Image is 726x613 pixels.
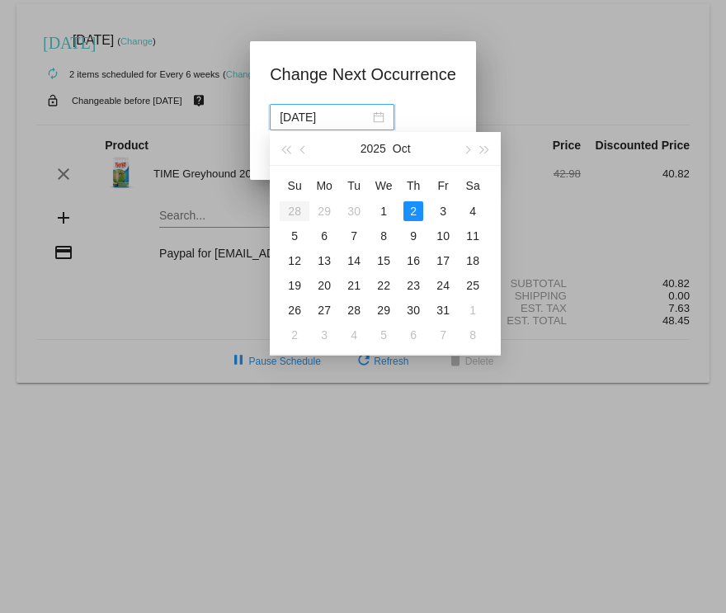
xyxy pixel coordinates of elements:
div: 15 [374,251,394,271]
input: Select date [280,108,370,126]
div: 25 [463,276,483,295]
div: 8 [374,226,394,246]
td: 10/24/2025 [428,273,458,298]
div: 4 [463,201,483,221]
button: Next month (PageDown) [457,132,475,165]
div: 22 [374,276,394,295]
td: 10/23/2025 [398,273,428,298]
td: 11/5/2025 [369,323,398,347]
div: 21 [344,276,364,295]
div: 1 [374,201,394,221]
td: 9/30/2025 [339,199,369,224]
div: 11 [463,226,483,246]
td: 10/20/2025 [309,273,339,298]
div: 6 [403,325,423,345]
button: 2025 [361,132,386,165]
td: 10/5/2025 [280,224,309,248]
td: 11/7/2025 [428,323,458,347]
div: 14 [344,251,364,271]
th: Tue [339,172,369,199]
td: 10/28/2025 [339,298,369,323]
div: 6 [314,226,334,246]
button: Last year (Control + left) [276,132,295,165]
td: 11/1/2025 [458,298,488,323]
td: 10/4/2025 [458,199,488,224]
td: 10/10/2025 [428,224,458,248]
td: 10/11/2025 [458,224,488,248]
td: 9/29/2025 [309,199,339,224]
div: 17 [433,251,453,271]
td: 10/3/2025 [428,199,458,224]
div: 28 [344,300,364,320]
button: Next year (Control + right) [476,132,494,165]
div: 2 [285,325,304,345]
th: Sun [280,172,309,199]
div: 7 [433,325,453,345]
div: 12 [285,251,304,271]
td: 11/8/2025 [458,323,488,347]
th: Wed [369,172,398,199]
div: 10 [433,226,453,246]
td: 10/27/2025 [309,298,339,323]
th: Sat [458,172,488,199]
div: 30 [344,201,364,221]
td: 10/9/2025 [398,224,428,248]
div: 23 [403,276,423,295]
td: 11/4/2025 [339,323,369,347]
td: 10/2/2025 [398,199,428,224]
td: 10/18/2025 [458,248,488,273]
div: 29 [374,300,394,320]
div: 2 [403,201,423,221]
td: 10/8/2025 [369,224,398,248]
td: 10/12/2025 [280,248,309,273]
td: 10/25/2025 [458,273,488,298]
div: 30 [403,300,423,320]
td: 11/6/2025 [398,323,428,347]
div: 16 [403,251,423,271]
div: 18 [463,251,483,271]
td: 11/2/2025 [280,323,309,347]
div: 1 [463,300,483,320]
div: 20 [314,276,334,295]
div: 31 [433,300,453,320]
td: 10/30/2025 [398,298,428,323]
div: 4 [344,325,364,345]
td: 10/15/2025 [369,248,398,273]
div: 5 [374,325,394,345]
div: 3 [314,325,334,345]
div: 19 [285,276,304,295]
div: 8 [463,325,483,345]
td: 10/13/2025 [309,248,339,273]
th: Fri [428,172,458,199]
button: Oct [393,132,411,165]
th: Thu [398,172,428,199]
div: 29 [314,201,334,221]
th: Mon [309,172,339,199]
td: 10/29/2025 [369,298,398,323]
td: 10/26/2025 [280,298,309,323]
td: 10/17/2025 [428,248,458,273]
td: 10/21/2025 [339,273,369,298]
div: 5 [285,226,304,246]
div: 7 [344,226,364,246]
td: 10/14/2025 [339,248,369,273]
div: 26 [285,300,304,320]
td: 11/3/2025 [309,323,339,347]
td: 10/19/2025 [280,273,309,298]
div: 3 [433,201,453,221]
td: 10/6/2025 [309,224,339,248]
div: 9 [403,226,423,246]
div: 13 [314,251,334,271]
button: Previous month (PageUp) [295,132,313,165]
td: 10/7/2025 [339,224,369,248]
td: 10/31/2025 [428,298,458,323]
td: 10/1/2025 [369,199,398,224]
div: 24 [433,276,453,295]
h1: Change Next Occurrence [270,61,456,87]
div: 27 [314,300,334,320]
td: 10/16/2025 [398,248,428,273]
td: 10/22/2025 [369,273,398,298]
